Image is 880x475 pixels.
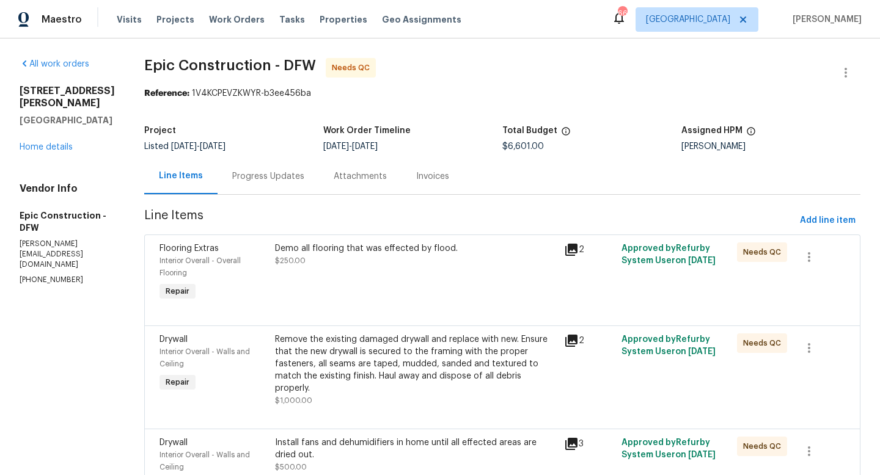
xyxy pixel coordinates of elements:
[144,58,316,73] span: Epic Construction - DFW
[275,397,312,404] span: $1,000.00
[743,337,786,349] span: Needs QC
[200,142,226,151] span: [DATE]
[20,60,89,68] a: All work orders
[788,13,862,26] span: [PERSON_NAME]
[561,126,571,142] span: The total cost of line items that have been proposed by Opendoor. This sum includes line items th...
[144,126,176,135] h5: Project
[159,170,203,182] div: Line Items
[621,244,716,265] span: Approved by Refurby System User on
[20,85,115,109] h2: [STREET_ADDRESS][PERSON_NAME]
[618,7,626,20] div: 66
[323,142,349,151] span: [DATE]
[621,335,716,356] span: Approved by Refurby System User on
[743,246,786,258] span: Needs QC
[159,244,219,253] span: Flooring Extras
[20,209,115,234] h5: Epic Construction - DFW
[159,335,188,344] span: Drywall
[275,257,306,264] span: $250.00
[646,13,730,26] span: [GEOGRAPHIC_DATA]
[275,437,557,461] div: Install fans and dehumidifiers in home until all effected areas are dried out.
[144,87,860,100] div: 1V4KCPEVZKWYR-b3ee456ba
[564,437,614,451] div: 3
[144,89,189,98] b: Reference:
[275,333,557,394] div: Remove the existing damaged drywall and replace with new. Ensure that the new drywall is secured ...
[746,126,756,142] span: The hpm assigned to this work order.
[159,348,250,368] span: Interior Overall - Walls and Ceiling
[159,438,188,447] span: Drywall
[20,239,115,270] p: [PERSON_NAME][EMAIL_ADDRESS][DOMAIN_NAME]
[232,170,304,183] div: Progress Updates
[382,13,461,26] span: Geo Assignments
[144,142,226,151] span: Listed
[564,242,614,257] div: 2
[20,183,115,195] h4: Vendor Info
[795,209,860,232] button: Add line item
[688,451,716,459] span: [DATE]
[117,13,142,26] span: Visits
[688,347,716,356] span: [DATE]
[352,142,378,151] span: [DATE]
[161,376,194,388] span: Repair
[20,143,73,151] a: Home details
[161,285,194,297] span: Repair
[681,126,743,135] h5: Assigned HPM
[20,114,115,126] h5: [GEOGRAPHIC_DATA]
[416,170,449,183] div: Invoices
[209,13,265,26] span: Work Orders
[320,13,367,26] span: Properties
[159,451,250,471] span: Interior Overall - Walls and Ceiling
[42,13,82,26] span: Maestro
[688,256,716,265] span: [DATE]
[171,142,226,151] span: -
[502,142,544,151] span: $6,601.00
[20,275,115,285] p: [PHONE_NUMBER]
[681,142,860,151] div: [PERSON_NAME]
[334,170,387,183] div: Attachments
[275,242,557,255] div: Demo all flooring that was effected by flood.
[275,463,307,471] span: $500.00
[323,142,378,151] span: -
[156,13,194,26] span: Projects
[323,126,411,135] h5: Work Order Timeline
[332,62,375,74] span: Needs QC
[743,440,786,452] span: Needs QC
[144,209,795,232] span: Line Items
[171,142,197,151] span: [DATE]
[502,126,557,135] h5: Total Budget
[564,333,614,348] div: 2
[621,438,716,459] span: Approved by Refurby System User on
[159,257,241,277] span: Interior Overall - Overall Flooring
[279,15,305,24] span: Tasks
[800,213,856,228] span: Add line item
